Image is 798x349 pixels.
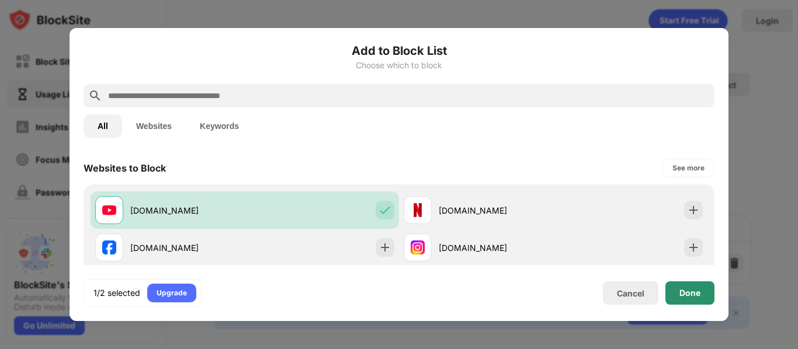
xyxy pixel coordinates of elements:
[617,288,644,298] div: Cancel
[439,204,553,217] div: [DOMAIN_NAME]
[411,203,425,217] img: favicons
[88,89,102,103] img: search.svg
[84,114,122,138] button: All
[93,287,140,299] div: 1/2 selected
[157,287,187,299] div: Upgrade
[102,203,116,217] img: favicons
[679,288,700,298] div: Done
[84,162,166,174] div: Websites to Block
[130,242,245,254] div: [DOMAIN_NAME]
[84,61,714,70] div: Choose which to block
[439,242,553,254] div: [DOMAIN_NAME]
[411,240,425,254] img: favicons
[84,42,714,60] h6: Add to Block List
[672,162,705,174] div: See more
[102,240,116,254] img: favicons
[122,114,186,138] button: Websites
[130,204,245,217] div: [DOMAIN_NAME]
[186,114,253,138] button: Keywords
